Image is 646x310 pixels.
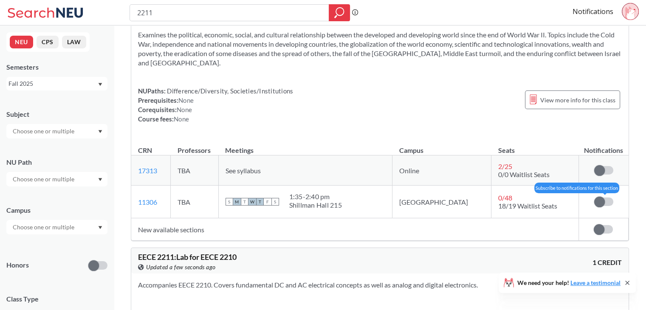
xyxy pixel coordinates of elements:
[289,201,342,209] div: Shillman Hall 215
[174,115,189,123] span: None
[6,124,107,138] div: Dropdown arrow
[573,7,613,16] a: Notifications
[517,280,621,286] span: We need your help!
[178,96,194,104] span: None
[498,194,512,202] span: 0 / 48
[6,172,107,186] div: Dropdown arrow
[37,36,59,48] button: CPS
[138,166,157,175] a: 17313
[10,36,33,48] button: NEU
[578,137,628,155] th: Notifications
[248,198,256,206] span: W
[138,30,622,68] section: Examines the political, economic, social, and cultural relationship between the developed and dev...
[171,137,218,155] th: Professors
[241,198,248,206] span: T
[171,155,218,186] td: TBA
[62,36,86,48] button: LAW
[6,294,107,304] span: Class Type
[8,222,80,232] input: Choose one or multiple
[6,260,29,270] p: Honors
[218,137,392,155] th: Meetings
[264,198,271,206] span: F
[256,198,264,206] span: T
[540,95,615,105] span: View more info for this class
[491,137,579,155] th: Seats
[392,155,491,186] td: Online
[6,158,107,167] div: NU Path
[6,62,107,72] div: Semesters
[177,106,192,113] span: None
[98,178,102,181] svg: Dropdown arrow
[171,186,218,218] td: TBA
[392,137,491,155] th: Campus
[334,7,344,19] svg: magnifying glass
[498,202,557,210] span: 18/19 Waitlist Seats
[498,162,512,170] span: 2 / 25
[8,79,97,88] div: Fall 2025
[136,6,323,20] input: Class, professor, course number, "phrase"
[146,262,216,272] span: Updated a few seconds ago
[138,198,157,206] a: 11306
[329,4,350,21] div: magnifying glass
[6,220,107,234] div: Dropdown arrow
[138,252,237,262] span: EECE 2211 : Lab for EECE 2210
[98,226,102,229] svg: Dropdown arrow
[592,258,622,267] span: 1 CREDIT
[271,198,279,206] span: S
[138,86,293,124] div: NUPaths: Prerequisites: Corequisites: Course fees:
[8,174,80,184] input: Choose one or multiple
[226,166,261,175] span: See syllabus
[498,170,550,178] span: 0/0 Waitlist Seats
[8,126,80,136] input: Choose one or multiple
[6,110,107,119] div: Subject
[289,192,342,201] div: 1:35 - 2:40 pm
[138,280,622,290] section: Accompanies EECE 2210. Covers fundamental DC and AC electrical concepts as well as analog and dig...
[6,206,107,215] div: Campus
[570,279,621,286] a: Leave a testimonial
[166,87,293,95] span: Difference/Diversity, Societies/Institutions
[138,146,152,155] div: CRN
[6,77,107,90] div: Fall 2025Dropdown arrow
[131,218,578,241] td: New available sections
[233,198,241,206] span: M
[392,186,491,218] td: [GEOGRAPHIC_DATA]
[226,198,233,206] span: S
[98,130,102,133] svg: Dropdown arrow
[98,83,102,86] svg: Dropdown arrow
